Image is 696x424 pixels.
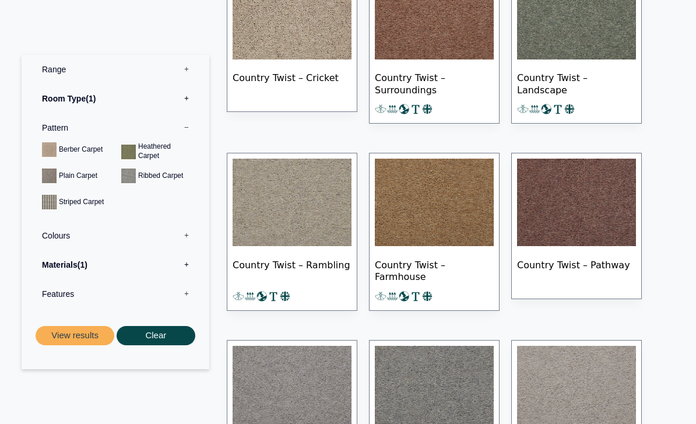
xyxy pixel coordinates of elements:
[30,221,201,250] label: Colours
[30,84,201,113] label: Room Type
[233,62,351,103] span: Country Twist – Cricket
[517,62,636,103] span: Country Twist – Landscape
[375,250,494,290] span: Country Twist – Farmhouse
[369,153,500,311] a: Country Twist – Farmhouse
[30,55,201,84] label: Range
[511,153,642,299] a: Country Twist – Pathway
[227,153,357,311] a: Country Twist – Rambling
[117,326,195,345] button: Clear
[517,250,636,290] span: Country Twist – Pathway
[86,94,96,103] span: 1
[375,62,494,103] span: Country Twist – Surroundings
[30,113,201,142] label: Pattern
[30,250,201,279] label: Materials
[36,326,114,345] button: View results
[233,250,351,290] span: Country Twist – Rambling
[78,260,87,269] span: 1
[30,279,201,309] label: Features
